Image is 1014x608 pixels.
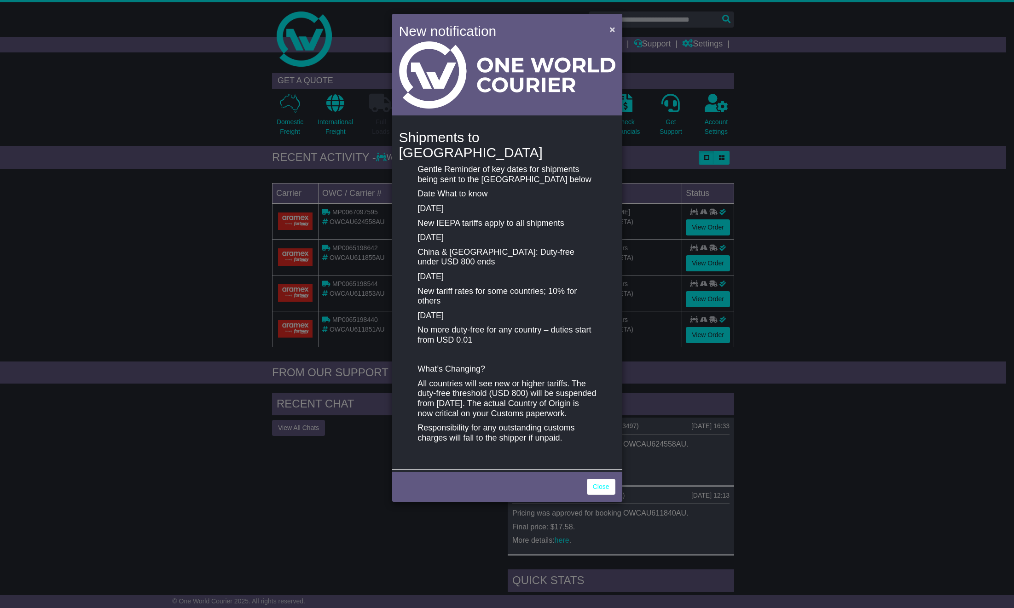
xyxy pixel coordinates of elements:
[609,24,615,34] span: ×
[399,41,615,109] img: Light
[417,379,596,419] p: All countries will see new or higher tariffs. The duty-free threshold (USD 800) will be suspended...
[417,189,596,199] p: Date What to know
[605,20,620,39] button: Close
[417,247,596,267] p: China & [GEOGRAPHIC_DATA]: Duty-free under USD 800 ends
[417,218,596,229] p: New IEEPA tariffs apply to all shipments
[417,364,596,374] p: What’s Changing?
[587,479,615,495] a: Close
[417,165,596,184] p: Gentle Reminder of key dates for shipments being sent to the [GEOGRAPHIC_DATA] below
[417,233,596,243] p: [DATE]
[417,423,596,443] p: Responsibility for any outstanding customs charges will fall to the shipper if unpaid.
[399,130,615,160] h4: Shipments to [GEOGRAPHIC_DATA]
[417,325,596,345] p: No more duty-free for any country – duties start from USD 0.01
[417,204,596,214] p: [DATE]
[417,311,596,321] p: [DATE]
[399,21,597,41] h4: New notification
[417,272,596,282] p: [DATE]
[417,287,596,306] p: New tariff rates for some countries; 10% for others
